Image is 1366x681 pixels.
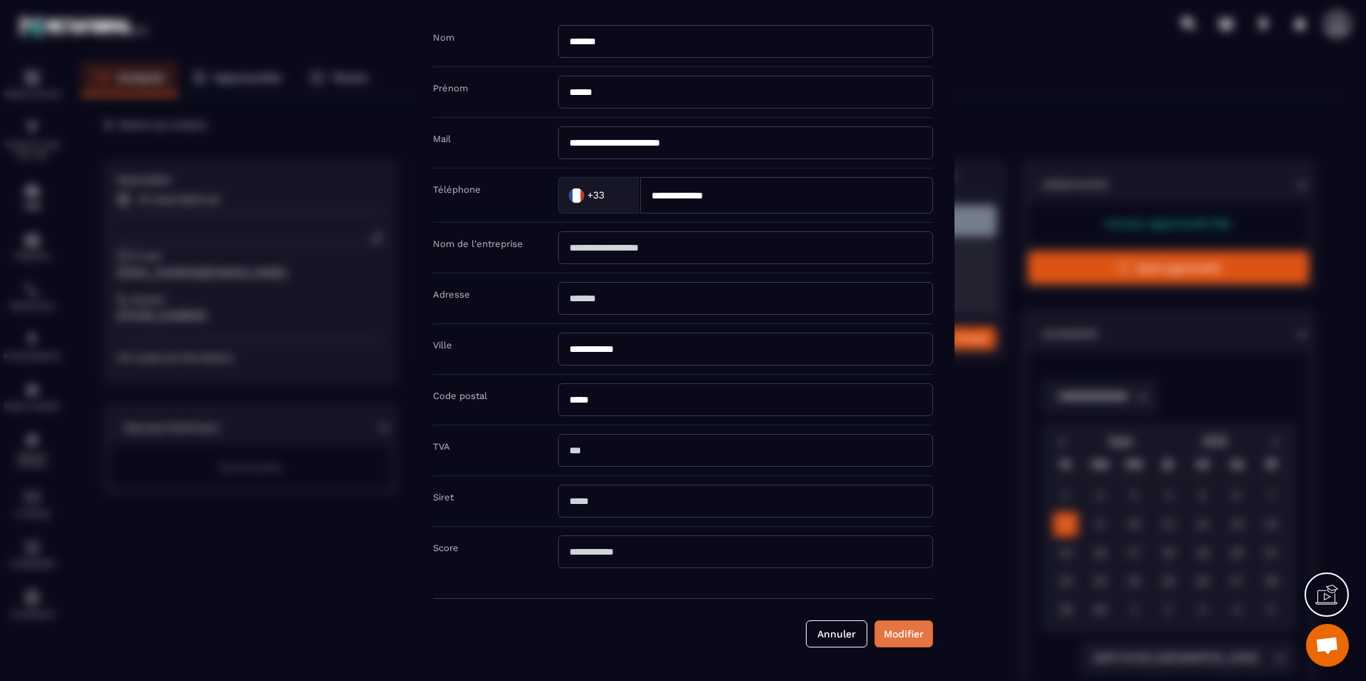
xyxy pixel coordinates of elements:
label: Mail [433,133,451,144]
img: Country Flag [562,181,591,209]
label: Téléphone [433,184,481,195]
div: Search for option [558,177,640,213]
label: Code postal [433,390,487,401]
label: Nom [433,32,454,43]
span: +33 [587,188,604,202]
label: Ville [433,340,452,350]
label: Siret [433,492,454,503]
input: Search for option [607,184,625,206]
label: Adresse [433,289,470,300]
button: Annuler [806,620,867,647]
label: Score [433,543,459,553]
label: Prénom [433,83,468,94]
label: TVA [433,441,450,452]
div: Ouvrir le chat [1306,624,1349,667]
label: Nom de l'entreprise [433,238,523,249]
button: Modifier [874,620,933,647]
